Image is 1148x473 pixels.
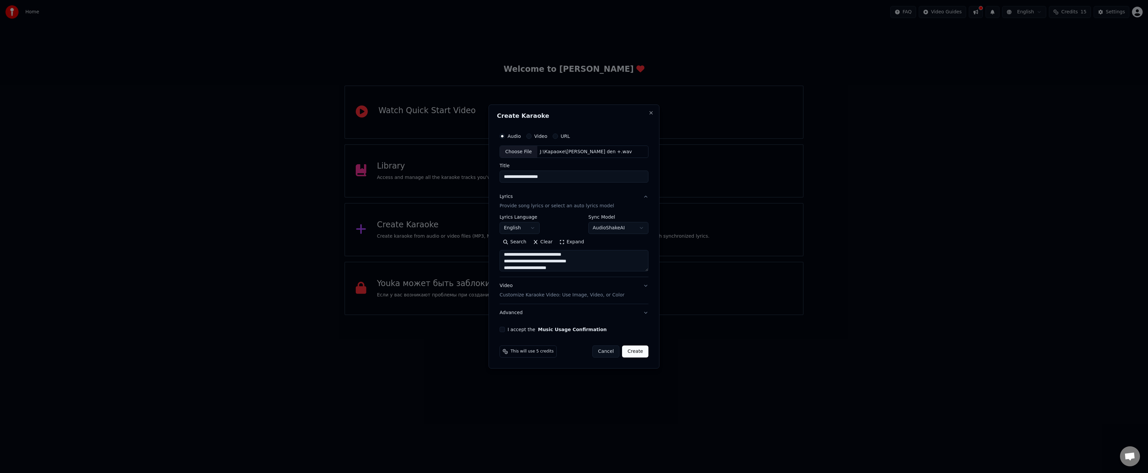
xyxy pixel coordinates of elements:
[497,113,651,119] h2: Create Karaoke
[537,149,635,155] div: J:\Караоке\[PERSON_NAME] den +.wav
[561,134,570,139] label: URL
[500,277,648,304] button: VideoCustomize Karaoke Video: Use Image, Video, or Color
[500,304,648,321] button: Advanced
[500,164,648,168] label: Title
[500,146,537,158] div: Choose File
[500,292,624,298] p: Customize Karaoke Video: Use Image, Video, or Color
[622,345,648,358] button: Create
[500,215,648,277] div: LyricsProvide song lyrics or select an auto lyrics model
[592,345,619,358] button: Cancel
[500,237,530,248] button: Search
[511,349,554,354] span: This will use 5 credits
[500,215,540,220] label: Lyrics Language
[508,327,607,332] label: I accept the
[500,203,614,210] p: Provide song lyrics or select an auto lyrics model
[500,283,624,299] div: Video
[530,237,556,248] button: Clear
[500,188,648,215] button: LyricsProvide song lyrics or select an auto lyrics model
[534,134,547,139] label: Video
[538,327,607,332] button: I accept the
[588,215,648,220] label: Sync Model
[556,237,587,248] button: Expand
[500,194,513,200] div: Lyrics
[508,134,521,139] label: Audio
